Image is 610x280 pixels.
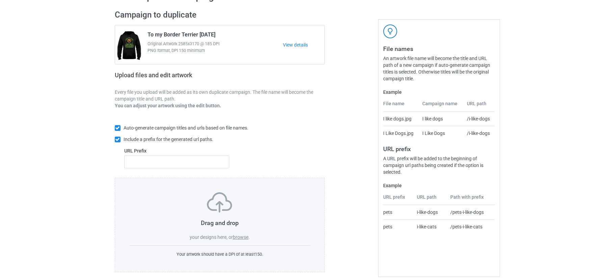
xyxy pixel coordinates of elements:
span: Auto-generate campaign titles and urls based on file names. [124,125,248,131]
th: URL path [463,100,495,112]
th: Path with prefix [447,194,495,205]
td: I Like Dogs [419,126,463,140]
td: i-like-dogs [414,205,447,219]
h2: Upload files and edit artwork [115,72,241,84]
label: URL Prefix [124,147,229,154]
span: . [248,234,250,240]
span: Your artwork should have a DPI of at least 150 . [177,252,263,257]
span: Include a prefix for the generated url paths. [124,137,213,142]
th: Campaign name [419,100,463,112]
td: /i-like-dogs [463,126,495,140]
img: svg+xml;base64,PD94bWwgdmVyc2lvbj0iMS4wIiBlbmNvZGluZz0iVVRGLTgiPz4KPHN2ZyB3aWR0aD0iNzVweCIgaGVpZ2... [207,192,232,213]
td: pets [383,205,414,219]
a: View details [283,41,324,48]
div: A URL prefix will be added to the beginning of campaign url paths being created if the option is ... [383,155,495,175]
td: /pets-i-like-cats [447,219,495,234]
td: /i-like-dogs [463,112,495,126]
h3: Drag and drop [129,219,310,227]
th: URL path [414,194,447,205]
div: An artwork file name will become the title and URL path of a new campaign if auto-generate campai... [383,55,495,82]
h3: URL prefix [383,145,495,153]
span: your designs here, or [190,234,233,240]
b: You can adjust your artwork using the edit button. [115,103,221,108]
h3: File names [383,45,495,53]
td: I like dogs.jpg [383,112,419,126]
td: I like dogs [419,112,463,126]
img: svg+xml;base64,PD94bWwgdmVyc2lvbj0iMS4wIiBlbmNvZGluZz0iVVRGLTgiPz4KPHN2ZyB3aWR0aD0iNDJweCIgaGVpZ2... [383,24,397,38]
label: browse [233,234,248,240]
td: pets [383,219,414,234]
td: /pets-i-like-dogs [447,205,495,219]
p: Every file you upload will be added as its own duplicate campaign. The file name will become the ... [115,89,325,102]
span: PNG format, DPI 150 minimum [148,47,283,54]
td: i-like-cats [414,219,447,234]
label: Example [383,89,495,95]
th: File name [383,100,419,112]
span: To my Border Terrier [DATE] [148,31,215,40]
th: URL prefix [383,194,414,205]
h2: Campaign to duplicate [115,10,325,20]
td: I Like Dogs.jpg [383,126,419,140]
label: Example [383,182,495,189]
span: Original Artwork 2585x3170 @ 185 DPI [148,40,283,47]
